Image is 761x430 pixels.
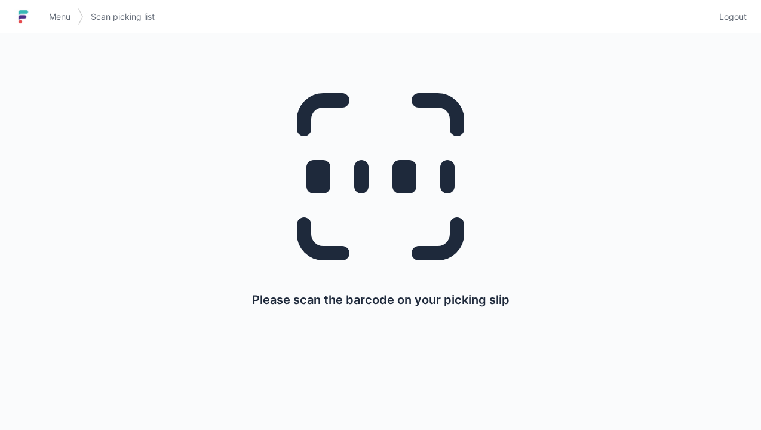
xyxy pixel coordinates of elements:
span: Menu [49,11,70,23]
a: Scan picking list [84,6,162,27]
img: logo-small.jpg [14,7,32,26]
span: Logout [719,11,747,23]
span: Scan picking list [91,11,155,23]
a: Menu [42,6,78,27]
a: Logout [712,6,747,27]
p: Please scan the barcode on your picking slip [252,291,510,308]
img: svg> [78,2,84,31]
